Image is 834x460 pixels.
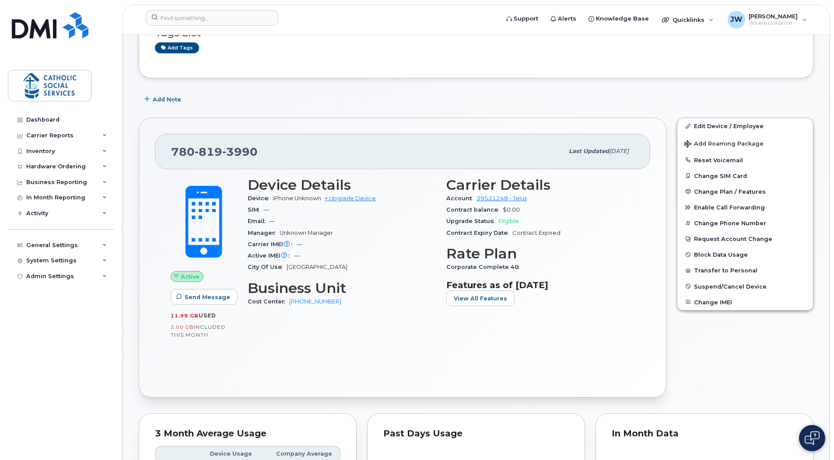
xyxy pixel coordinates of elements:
[512,230,561,236] span: Contract Expired
[514,14,538,23] span: Support
[199,312,216,319] span: used
[222,145,258,158] span: 3990
[722,11,813,28] div: Janusz Wojcik
[171,324,194,330] span: 5.00 GB
[677,152,813,168] button: Reset Voicemail
[544,10,582,28] a: Alerts
[673,16,704,23] span: Quicklinks
[248,280,436,296] h3: Business Unit
[139,91,189,107] button: Add Note
[446,218,498,224] span: Upgrade Status
[677,215,813,231] button: Change Phone Number
[181,272,200,281] span: Active
[677,199,813,215] button: Enable Call Forwarding
[503,206,520,213] span: $0.00
[171,313,199,319] span: 11.99 GB
[248,195,273,202] span: Device
[273,195,321,202] span: iPhone Unknown
[155,429,340,438] div: 3 Month Average Usage
[294,252,300,259] span: —
[730,14,743,25] span: JW
[287,264,347,270] span: [GEOGRAPHIC_DATA]
[446,290,515,306] button: View All Features
[185,293,230,301] span: Send Message
[558,14,576,23] span: Alerts
[248,218,269,224] span: Email
[677,118,813,134] a: Edit Device / Employee
[454,294,507,303] span: View All Features
[569,148,609,154] span: Last updated
[289,298,341,305] a: [PHONE_NUMBER]
[694,204,765,211] span: Enable Call Forwarding
[248,252,294,259] span: Active IMEI
[248,241,297,247] span: Carrier IMEI
[677,168,813,184] button: Change SIM Card
[248,298,289,305] span: Cost Center
[749,20,798,27] span: Wireless Admin
[446,206,503,213] span: Contract balance
[153,95,181,104] span: Add Note
[677,279,813,294] button: Suspend/Cancel Device
[684,140,764,149] span: Add Roaming Package
[248,230,280,236] span: Manager
[248,177,436,193] h3: Device Details
[694,188,766,195] span: Change Plan / Features
[248,264,287,270] span: City Of Use
[677,134,813,152] button: Add Roaming Package
[446,280,634,290] h3: Features as of [DATE]
[805,431,820,445] img: Open chat
[171,145,258,158] span: 780
[446,246,634,261] h3: Rate Plan
[694,283,767,289] span: Suspend/Cancel Device
[446,264,523,270] span: Corporate Complete 40
[325,195,376,202] a: + Upgrade Device
[248,206,263,213] span: SIM
[383,429,569,438] div: Past Days Usage
[146,10,278,26] input: Find something...
[477,195,527,202] a: 39521248 - Telus
[677,231,813,247] button: Request Account Change
[297,241,302,247] span: —
[596,14,649,23] span: Knowledge Base
[677,294,813,310] button: Change IMEI
[269,218,275,224] span: —
[195,145,222,158] span: 819
[280,230,333,236] span: Unknown Manager
[263,206,269,213] span: —
[749,13,798,20] span: [PERSON_NAME]
[677,247,813,262] button: Block Data Usage
[446,230,512,236] span: Contract Expiry Date
[677,184,813,199] button: Change Plan / Features
[171,324,226,338] span: included this month
[656,11,720,28] div: Quicklinks
[677,262,813,278] button: Transfer to Personal
[612,429,797,438] div: In Month Data
[171,289,238,305] button: Send Message
[155,42,199,53] a: Add tags
[500,10,544,28] a: Support
[609,148,629,154] span: [DATE]
[446,177,634,193] h3: Carrier Details
[498,218,519,224] span: Eligible
[582,10,655,28] a: Knowledge Base
[155,28,797,38] h3: Tags List
[446,195,477,202] span: Account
